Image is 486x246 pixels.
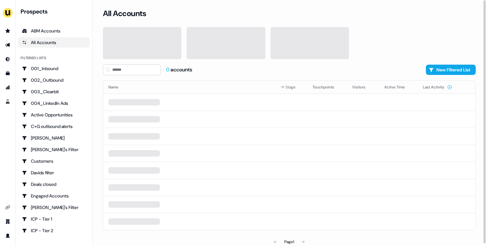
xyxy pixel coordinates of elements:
[18,156,90,166] a: Go to Customers
[22,135,86,141] div: [PERSON_NAME]
[18,168,90,178] a: Go to Davids filter
[3,231,13,241] a: Go to profile
[22,88,86,95] div: 003_Clearbit
[22,100,86,106] div: 004_LinkedIn Ads
[18,87,90,97] a: Go to 003_Clearbit
[426,65,476,75] button: New Filtered List
[18,179,90,189] a: Go to Deals closed
[18,37,90,48] a: All accounts
[21,8,90,15] div: Prospects
[423,81,452,93] button: Last Activity
[22,65,86,72] div: 001_Inbound
[18,98,90,108] a: Go to 004_LinkedIn Ads
[3,216,13,227] a: Go to team
[3,68,13,78] a: Go to templates
[22,123,86,130] div: C+G outbound alerts
[22,112,86,118] div: Active Opportunities
[22,169,86,176] div: Davids filter
[18,225,90,236] a: Go to ICP - Tier 2
[166,66,170,73] span: 0
[22,216,86,222] div: ICP - Tier 1
[3,54,13,64] a: Go to Inbound
[103,9,146,18] h3: All Accounts
[103,81,275,94] th: Name
[3,26,13,36] a: Go to prospects
[18,191,90,201] a: Go to Engaged Accounts
[384,81,413,93] button: Active Time
[22,204,86,211] div: [PERSON_NAME]'s Filter
[18,75,90,85] a: Go to 002_Outbound
[22,158,86,164] div: Customers
[280,84,302,90] div: Stage
[166,66,192,73] div: accounts
[18,214,90,224] a: Go to ICP - Tier 1
[18,202,90,213] a: Go to Geneviève's Filter
[3,96,13,107] a: Go to experiments
[21,55,46,61] div: Filtered lists
[3,202,13,213] a: Go to integrations
[22,227,86,234] div: ICP - Tier 2
[22,77,86,83] div: 002_Outbound
[352,81,373,93] button: Visitors
[284,239,294,245] div: Page 1
[18,26,90,36] a: ABM Accounts
[22,181,86,187] div: Deals closed
[18,121,90,132] a: Go to C+G outbound alerts
[22,146,86,153] div: [PERSON_NAME]'s Filter
[22,28,86,34] div: ABM Accounts
[22,193,86,199] div: Engaged Accounts
[18,133,90,143] a: Go to Charlotte Stone
[18,144,90,155] a: Go to Charlotte's Filter
[3,40,13,50] a: Go to outbound experience
[18,110,90,120] a: Go to Active Opportunities
[18,63,90,74] a: Go to 001_Inbound
[313,81,342,93] button: Touchpoints
[22,39,86,46] div: All Accounts
[3,82,13,93] a: Go to attribution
